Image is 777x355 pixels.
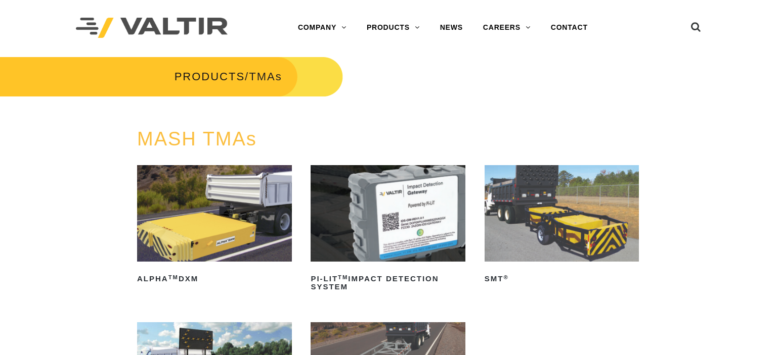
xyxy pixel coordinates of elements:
[249,70,282,83] span: TMAs
[137,271,292,287] h2: ALPHA DXM
[485,165,639,287] a: SMT®
[357,18,430,38] a: PRODUCTS
[430,18,473,38] a: NEWS
[137,128,257,149] a: MASH TMAs
[288,18,357,38] a: COMPANY
[485,271,639,287] h2: SMT
[338,274,348,280] sup: TM
[473,18,541,38] a: CAREERS
[137,165,292,287] a: ALPHATMDXM
[76,18,228,38] img: Valtir
[311,165,465,295] a: PI-LITTMImpact Detection System
[168,274,179,280] sup: TM
[541,18,598,38] a: CONTACT
[311,271,465,295] h2: PI-LIT Impact Detection System
[503,274,508,280] sup: ®
[175,70,245,83] a: PRODUCTS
